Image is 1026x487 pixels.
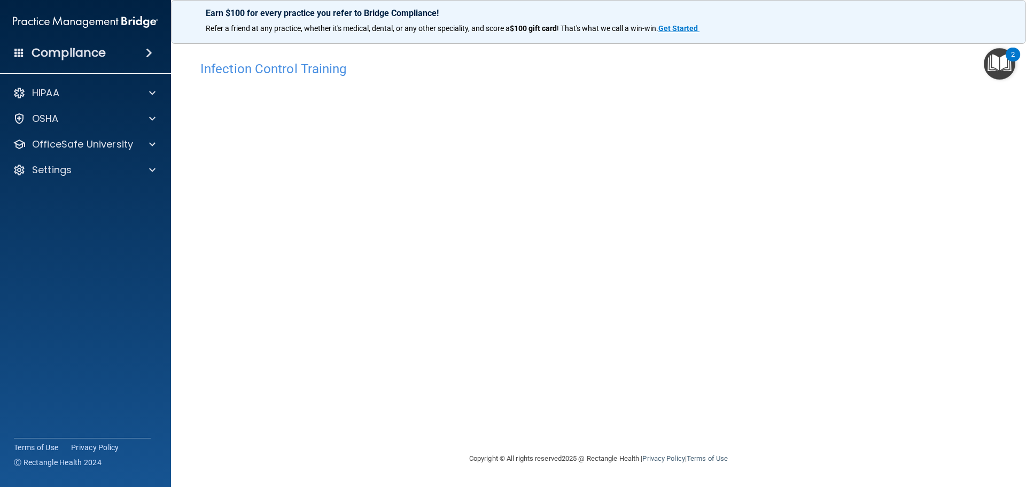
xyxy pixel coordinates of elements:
a: Terms of Use [14,442,58,453]
p: OfficeSafe University [32,138,133,151]
span: Refer a friend at any practice, whether it's medical, dental, or any other speciality, and score a [206,24,510,33]
p: OSHA [32,112,59,125]
div: Copyright © All rights reserved 2025 @ Rectangle Health | | [403,442,794,476]
a: Settings [13,164,156,176]
p: HIPAA [32,87,59,99]
p: Settings [32,164,72,176]
a: OSHA [13,112,156,125]
a: Get Started [658,24,699,33]
iframe: infection-control-training [200,82,735,411]
span: ! That's what we call a win-win. [557,24,658,33]
a: Privacy Policy [642,454,685,462]
p: Earn $100 for every practice you refer to Bridge Compliance! [206,8,991,18]
div: 2 [1011,55,1015,68]
a: Terms of Use [687,454,728,462]
a: HIPAA [13,87,156,99]
img: PMB logo [13,11,158,33]
button: Open Resource Center, 2 new notifications [984,48,1015,80]
h4: Compliance [32,45,106,60]
strong: Get Started [658,24,698,33]
h4: Infection Control Training [200,62,997,76]
a: Privacy Policy [71,442,119,453]
a: OfficeSafe University [13,138,156,151]
strong: $100 gift card [510,24,557,33]
span: Ⓒ Rectangle Health 2024 [14,457,102,468]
